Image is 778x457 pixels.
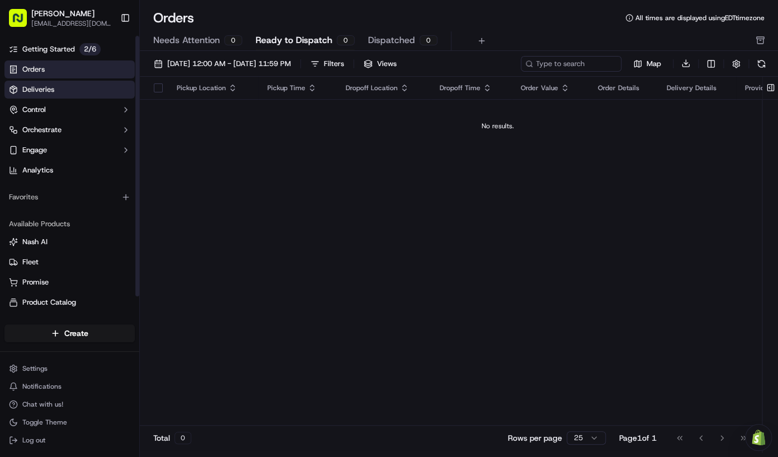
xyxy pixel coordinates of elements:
span: Fleet [22,257,39,267]
button: [DATE] 12:00 AM - [DATE] 11:59 PM [149,56,296,72]
span: Deliveries [22,85,54,95]
button: Toggle Theme [4,414,135,430]
div: 📗 [11,164,20,172]
a: Product Catalog [9,297,130,307]
span: All times are displayed using EDT timezone [635,13,765,22]
a: Deliveries [4,81,135,99]
span: Analytics [22,165,53,175]
button: Control [4,101,135,119]
div: Total [153,432,191,444]
span: Dispatched [368,34,415,47]
div: 💻 [95,164,103,172]
div: Order Value [521,83,580,92]
a: Orders [4,60,135,78]
div: Dropoff Location [346,83,422,92]
button: Start new chat [190,110,204,124]
button: Orchestrate [4,121,135,139]
span: Chat with us! [22,400,63,409]
span: [DATE] 12:00 AM - [DATE] 11:59 PM [167,59,291,69]
a: 📗Knowledge Base [7,158,90,178]
div: Favorites [4,188,135,206]
button: Nash AI [4,233,135,251]
span: Toggle Theme [22,418,67,427]
div: Filters [324,59,344,69]
span: API Documentation [106,162,180,174]
span: Knowledge Base [22,162,86,174]
div: Page 1 of 1 [619,432,657,444]
p: 2 / 6 [79,43,101,55]
span: Settings [22,364,48,373]
div: Delivery Details [667,83,727,92]
button: Refresh [753,56,769,72]
img: 1736555255976-a54dd68f-1ca7-489b-9aae-adbdc363a1c4 [11,107,31,127]
div: Available Products [4,215,135,233]
button: [PERSON_NAME] [31,8,95,19]
button: Promise [4,273,135,291]
span: Views [377,59,397,69]
button: [PERSON_NAME][EMAIL_ADDRESS][DOMAIN_NAME] [4,4,116,31]
button: Engage [4,141,135,159]
div: 0 [224,35,242,45]
p: Welcome 👋 [11,45,204,63]
a: Powered byPylon [79,189,135,198]
button: Fleet [4,253,135,271]
a: Promise [9,277,130,287]
span: Engage [22,145,47,155]
span: Control [22,105,46,115]
a: Fleet [9,257,130,267]
span: Promise [22,277,49,287]
span: Nash AI [22,237,48,247]
button: Product Catalog [4,293,135,311]
button: Chat with us! [4,397,135,412]
div: 0 [419,35,437,45]
span: Ready to Dispatch [256,34,332,47]
div: 0 [337,35,355,45]
div: 0 [175,432,191,444]
div: We're available if you need us! [38,118,142,127]
button: Map [626,57,668,71]
button: Filters [305,56,349,72]
button: Notifications [4,379,135,394]
button: Create [4,324,135,342]
button: [EMAIL_ADDRESS][DOMAIN_NAME] [31,19,111,28]
span: Getting Started [22,44,75,54]
h1: Orders [153,9,194,27]
span: Needs Attention [153,34,220,47]
img: Nash [11,11,34,34]
span: Map [647,59,661,69]
button: Log out [4,432,135,448]
a: Getting Started2/6 [4,40,135,58]
span: Notifications [22,382,62,391]
div: Dropoff Time [440,83,503,92]
span: Log out [22,436,45,445]
a: Analytics [4,161,135,179]
p: Rows per page [508,432,562,444]
span: Pylon [111,190,135,198]
button: Views [359,56,402,72]
span: Product Catalog [22,297,76,307]
span: Orders [22,64,45,74]
div: Start new chat [38,107,183,118]
a: 💻API Documentation [90,158,184,178]
span: Create [64,328,88,339]
span: Orchestrate [22,125,62,135]
input: Type to search [521,56,621,72]
a: Nash AI [9,237,130,247]
div: Pickup Time [267,83,327,92]
input: Got a question? Start typing here... [29,72,201,84]
button: Settings [4,361,135,376]
div: Order Details [598,83,649,92]
div: Pickup Location [177,83,249,92]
